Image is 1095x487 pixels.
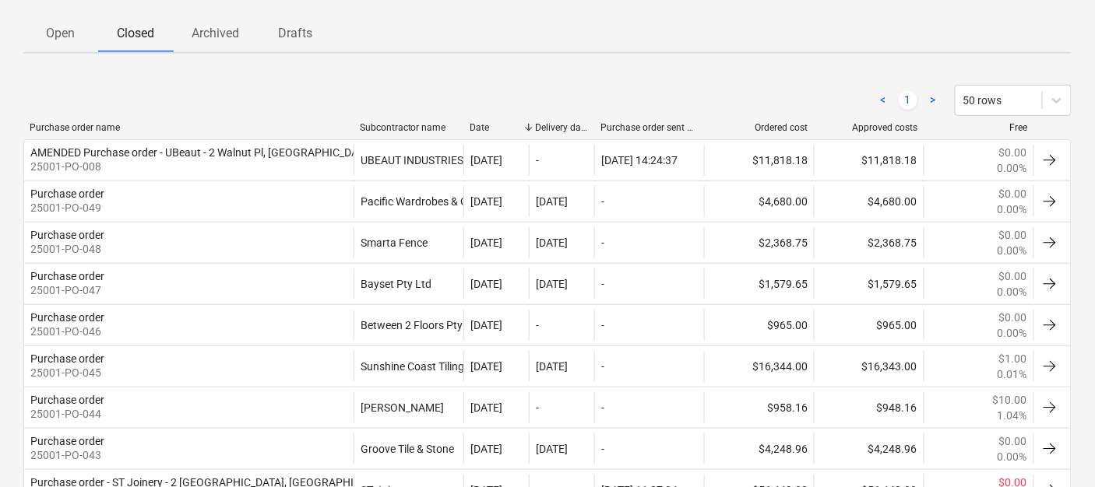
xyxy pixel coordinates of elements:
[354,268,463,300] div: Bayset Pty Ltd
[814,268,924,300] div: $1,579.65
[30,365,104,380] p: 25001-PO-045
[354,227,463,258] div: Smarta Fence
[30,406,104,422] p: 25001-PO-044
[30,447,104,463] p: 25001-PO-043
[998,160,1027,176] p: 0.00%
[536,360,568,373] div: [DATE]
[354,145,463,176] div: UBEAUT INDUSTRIES PTY LTD
[600,122,698,133] div: Purchase order sent date
[874,91,893,110] a: Previous page
[999,433,1027,449] p: $0.00
[536,236,568,249] div: [DATE]
[998,325,1027,341] p: 0.00%
[999,268,1027,284] p: $0.00
[814,433,924,464] div: $4,248.96
[999,351,1027,366] p: $1.00
[30,270,104,282] div: Purchase order
[30,435,104,447] div: Purchase order
[30,282,104,298] p: 25001-PO-047
[899,91,917,110] a: Page 1 is your current page
[999,145,1027,160] p: $0.00
[30,324,104,339] p: 25001-PO-046
[30,229,104,241] div: Purchase order
[470,236,502,249] div: [DATE]
[30,394,104,406] div: Purchase order
[601,401,604,414] div: -
[814,392,924,423] div: $948.16
[1017,412,1095,487] iframe: Chat Widget
[704,227,814,258] div: $2,368.75
[470,195,502,208] div: [DATE]
[536,278,568,290] div: [DATE]
[42,24,79,43] p: Open
[536,154,539,166] div: -
[601,443,604,455] div: -
[470,122,523,133] div: Date
[536,195,568,208] div: [DATE]
[276,24,314,43] p: Drafts
[601,319,604,331] div: -
[601,360,604,373] div: -
[704,145,814,176] div: $11,818.18
[998,201,1027,217] p: 0.00%
[30,159,373,174] p: 25001-PO-008
[192,24,239,43] p: Archived
[30,200,104,215] p: 25001-PO-049
[360,122,457,133] div: Subcontractor name
[30,241,104,257] p: 25001-PO-048
[470,401,502,414] div: [DATE]
[354,186,463,217] div: Pacific Wardrobes & Glass Pty Ltd
[998,408,1027,423] p: 1.04%
[710,122,808,133] div: Ordered cost
[931,122,1028,133] div: Free
[30,146,373,159] div: AMENDED Purchase order - UBeaut - 2 Walnut Pl, [GEOGRAPHIC_DATA]
[999,186,1027,201] p: $0.00
[601,154,678,166] div: [DATE] 14:24:37
[814,186,924,217] div: $4,680.00
[814,227,924,258] div: $2,368.75
[30,311,104,324] div: Purchase order
[993,392,1027,408] p: $10.00
[30,122,347,133] div: Purchase order name
[470,319,502,331] div: [DATE]
[30,187,104,200] div: Purchase order
[704,433,814,464] div: $4,248.96
[601,195,604,208] div: -
[821,122,918,133] div: Approved costs
[814,145,924,176] div: $11,818.18
[601,236,604,249] div: -
[354,433,463,464] div: Groove Tile & Stone
[999,227,1027,243] p: $0.00
[704,268,814,300] div: $1,579.65
[601,278,604,290] div: -
[470,360,502,373] div: [DATE]
[998,366,1027,382] p: 0.01%
[536,319,539,331] div: -
[704,351,814,382] div: $16,344.00
[998,243,1027,258] p: 0.00%
[704,392,814,423] div: $958.16
[924,91,942,110] a: Next page
[814,310,924,341] div: $965.00
[535,122,588,133] div: Delivery date
[999,310,1027,325] p: $0.00
[354,310,463,341] div: Between 2 Floors Pty Ltd
[704,186,814,217] div: $4,680.00
[117,24,154,43] p: Closed
[998,449,1027,464] p: 0.00%
[814,351,924,382] div: $16,343.00
[998,284,1027,300] p: 0.00%
[470,443,502,455] div: [DATE]
[354,392,463,423] div: [PERSON_NAME]
[470,154,502,166] div: [DATE]
[30,352,104,365] div: Purchase order
[536,401,539,414] div: -
[536,443,568,455] div: [DATE]
[470,278,502,290] div: [DATE]
[354,351,463,382] div: Sunshine Coast Tiling
[704,310,814,341] div: $965.00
